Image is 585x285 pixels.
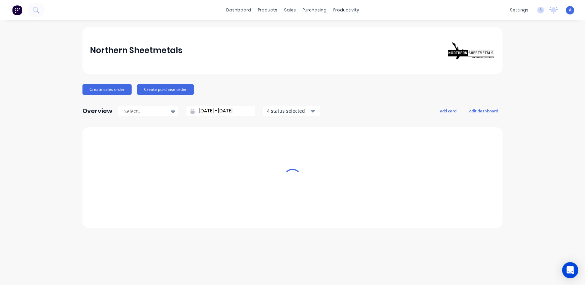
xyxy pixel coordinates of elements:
button: Create sales order [82,84,132,95]
a: dashboard [223,5,254,15]
button: add card [436,106,461,115]
button: Create purchase order [137,84,194,95]
img: Factory [12,5,22,15]
div: products [254,5,281,15]
div: productivity [330,5,363,15]
div: Northern Sheetmetals [90,44,182,57]
div: purchasing [299,5,330,15]
button: 4 status selected [263,106,320,116]
div: settings [507,5,532,15]
button: edit dashboard [465,106,503,115]
div: Open Intercom Messenger [562,262,578,278]
span: A [569,7,572,13]
div: sales [281,5,299,15]
div: Overview [82,104,112,118]
img: Northern Sheetmetals [448,41,495,60]
div: 4 status selected [267,107,309,114]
